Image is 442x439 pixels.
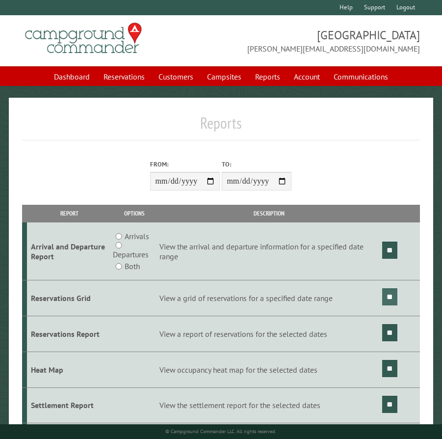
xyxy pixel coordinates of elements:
[27,222,111,280] td: Arrival and Departure Report
[27,387,111,423] td: Settlement Report
[111,205,158,222] th: Options
[249,67,286,86] a: Reports
[158,222,381,280] td: View the arrival and departure information for a specified date range
[98,67,151,86] a: Reservations
[22,19,145,57] img: Campground Commander
[158,316,381,352] td: View a report of reservations for the selected dates
[27,316,111,352] td: Reservations Report
[158,205,381,222] th: Description
[150,160,220,169] label: From:
[153,67,199,86] a: Customers
[288,67,326,86] a: Account
[27,280,111,316] td: Reservations Grid
[27,352,111,387] td: Heat Map
[125,260,140,272] label: Both
[201,67,247,86] a: Campsites
[27,205,111,222] th: Report
[158,387,381,423] td: View the settlement report for the selected dates
[113,248,149,260] label: Departures
[125,230,149,242] label: Arrivals
[158,280,381,316] td: View a grid of reservations for a specified date range
[22,113,420,140] h1: Reports
[48,67,96,86] a: Dashboard
[222,160,291,169] label: To:
[158,352,381,387] td: View occupancy heat map for the selected dates
[221,27,420,55] span: [GEOGRAPHIC_DATA] [PERSON_NAME][EMAIL_ADDRESS][DOMAIN_NAME]
[328,67,394,86] a: Communications
[165,428,276,435] small: © Campground Commander LLC. All rights reserved.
